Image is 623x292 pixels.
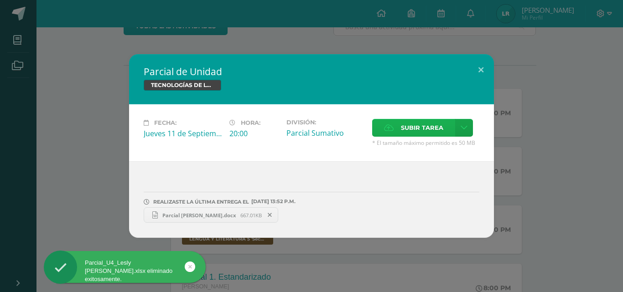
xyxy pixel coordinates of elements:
[468,54,494,85] button: Close (Esc)
[249,201,296,202] span: [DATE] 13:52 P.M.
[44,259,206,284] div: Parcial_U4_Lesly [PERSON_NAME].xlsx eliminado exitosamente.
[401,119,443,136] span: Subir tarea
[158,212,240,219] span: Parcial [PERSON_NAME].docx
[241,119,260,126] span: Hora:
[144,80,221,91] span: TECNOLOGÍAS DE LA INFORMACIÓN Y LA COMUNICACIÓN 5
[153,199,249,205] span: REALIZASTE LA ÚLTIMA ENTREGA EL
[286,128,365,138] div: Parcial Sumativo
[144,65,479,78] h2: Parcial de Unidad
[154,119,177,126] span: Fecha:
[240,212,262,219] span: 667.01KB
[229,128,279,138] div: 20:00
[144,207,278,223] a: Parcial [PERSON_NAME].docx 667.01KB
[372,139,479,147] span: * El tamaño máximo permitido es 50 MB
[286,119,365,126] label: División:
[262,210,278,220] span: Remover entrega
[144,128,222,138] div: Jueves 11 de Septiembre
